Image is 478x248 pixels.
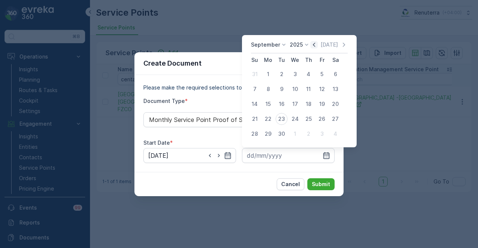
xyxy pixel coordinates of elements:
[329,83,341,95] div: 13
[275,53,288,67] th: Tuesday
[289,83,301,95] div: 10
[307,178,335,190] button: Submit
[242,148,335,163] input: dd/mm/yyyy
[329,53,342,67] th: Saturday
[290,41,303,48] p: 2025
[276,128,288,140] div: 30
[262,98,274,110] div: 15
[276,68,288,80] div: 2
[249,113,261,125] div: 21
[302,128,314,140] div: 2
[143,84,335,91] p: Please make the required selections to create your document.
[312,180,330,188] p: Submit
[288,53,302,67] th: Wednesday
[289,98,301,110] div: 17
[249,83,261,95] div: 7
[329,68,341,80] div: 6
[261,53,275,67] th: Monday
[251,41,280,48] p: September
[289,128,301,140] div: 1
[289,113,301,125] div: 24
[316,68,328,80] div: 5
[143,98,185,104] label: Document Type
[143,58,202,69] p: Create Document
[316,83,328,95] div: 12
[262,83,274,95] div: 8
[316,128,328,140] div: 3
[262,128,274,140] div: 29
[276,83,288,95] div: 9
[329,113,341,125] div: 27
[249,68,261,80] div: 31
[320,41,338,48] p: [DATE]
[289,68,301,80] div: 3
[276,98,288,110] div: 16
[315,53,329,67] th: Friday
[249,128,261,140] div: 28
[248,53,261,67] th: Sunday
[249,98,261,110] div: 14
[302,83,314,95] div: 11
[281,180,300,188] p: Cancel
[316,98,328,110] div: 19
[302,53,315,67] th: Thursday
[143,148,236,163] input: dd/mm/yyyy
[316,113,328,125] div: 26
[143,139,170,146] label: Start Date
[329,98,341,110] div: 20
[302,68,314,80] div: 4
[302,113,314,125] div: 25
[262,113,274,125] div: 22
[277,178,304,190] button: Cancel
[276,113,288,125] div: 23
[329,128,341,140] div: 4
[302,98,314,110] div: 18
[262,68,274,80] div: 1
